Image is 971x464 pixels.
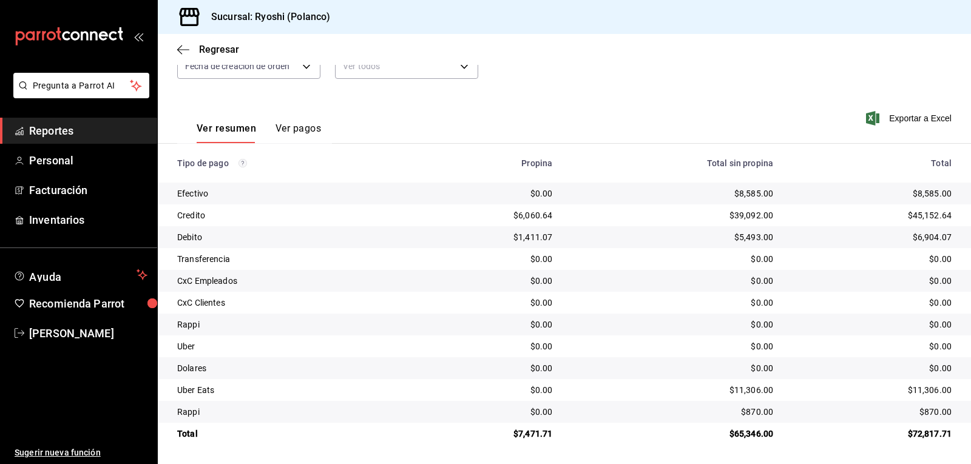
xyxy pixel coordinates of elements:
[422,406,553,418] div: $0.00
[793,340,952,352] div: $0.00
[422,253,553,265] div: $0.00
[868,111,952,126] button: Exportar a Excel
[276,123,321,143] button: Ver pagos
[177,158,402,168] div: Tipo de pago
[29,123,147,139] span: Reportes
[422,158,553,168] div: Propina
[177,318,402,331] div: Rappi
[572,253,773,265] div: $0.00
[422,318,553,331] div: $0.00
[572,406,773,418] div: $870.00
[29,267,132,282] span: Ayuda
[239,159,247,167] svg: Los pagos realizados con Pay y otras terminales son montos brutos.
[572,318,773,331] div: $0.00
[572,297,773,309] div: $0.00
[793,253,952,265] div: $0.00
[177,44,239,55] button: Regresar
[793,209,952,221] div: $45,152.64
[197,123,321,143] div: navigation tabs
[177,297,402,309] div: CxC Clientes
[572,428,773,440] div: $65,346.00
[29,152,147,169] span: Personal
[793,275,952,287] div: $0.00
[29,182,147,198] span: Facturación
[793,297,952,309] div: $0.00
[15,446,147,459] span: Sugerir nueva función
[422,362,553,374] div: $0.00
[572,384,773,396] div: $11,306.00
[793,158,952,168] div: Total
[422,340,553,352] div: $0.00
[29,295,147,312] span: Recomienda Parrot
[177,362,402,374] div: Dolares
[793,384,952,396] div: $11,306.00
[793,362,952,374] div: $0.00
[29,325,147,341] span: [PERSON_NAME]
[177,406,402,418] div: Rappi
[422,187,553,200] div: $0.00
[177,231,402,243] div: Debito
[422,297,553,309] div: $0.00
[185,60,289,72] span: Fecha de creación de orden
[8,88,149,101] a: Pregunta a Parrot AI
[572,158,773,168] div: Total sin propina
[572,275,773,287] div: $0.00
[177,428,402,440] div: Total
[422,231,553,243] div: $1,411.07
[793,187,952,200] div: $8,585.00
[197,123,256,143] button: Ver resumen
[177,209,402,221] div: Credito
[793,406,952,418] div: $870.00
[33,79,130,92] span: Pregunta a Parrot AI
[177,253,402,265] div: Transferencia
[572,187,773,200] div: $8,585.00
[177,275,402,287] div: CxC Empleados
[29,212,147,228] span: Inventarios
[13,73,149,98] button: Pregunta a Parrot AI
[793,231,952,243] div: $6,904.07
[793,428,952,440] div: $72,817.71
[177,187,402,200] div: Efectivo
[201,10,330,24] h3: Sucursal: Ryoshi (Polanco)
[572,231,773,243] div: $5,493.00
[572,340,773,352] div: $0.00
[422,428,553,440] div: $7,471.71
[793,318,952,331] div: $0.00
[422,209,553,221] div: $6,060.64
[177,340,402,352] div: Uber
[572,209,773,221] div: $39,092.00
[335,53,478,79] div: Ver todos
[199,44,239,55] span: Regresar
[422,275,553,287] div: $0.00
[572,362,773,374] div: $0.00
[177,384,402,396] div: Uber Eats
[134,32,143,41] button: open_drawer_menu
[422,384,553,396] div: $0.00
